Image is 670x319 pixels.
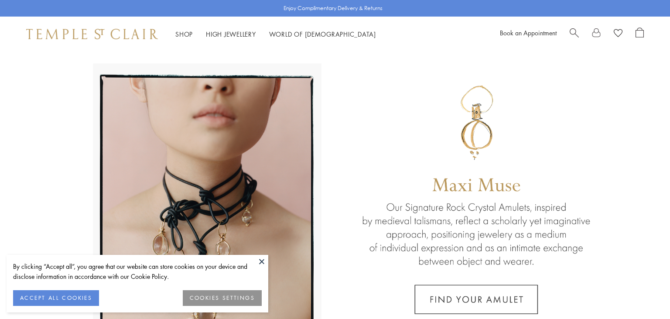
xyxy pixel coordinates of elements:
a: Search [570,27,579,41]
div: By clicking “Accept all”, you agree that our website can store cookies on your device and disclos... [13,261,262,281]
a: World of [DEMOGRAPHIC_DATA]World of [DEMOGRAPHIC_DATA] [269,30,376,38]
a: Open Shopping Bag [636,27,644,41]
p: Enjoy Complimentary Delivery & Returns [284,4,383,13]
a: High JewelleryHigh Jewellery [206,30,256,38]
img: Temple St. Clair [26,29,158,39]
a: View Wishlist [614,27,622,41]
a: ShopShop [175,30,193,38]
button: ACCEPT ALL COOKIES [13,290,99,306]
iframe: Gorgias live chat messenger [626,278,661,310]
button: COOKIES SETTINGS [183,290,262,306]
nav: Main navigation [175,29,376,40]
a: Book an Appointment [500,28,557,37]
